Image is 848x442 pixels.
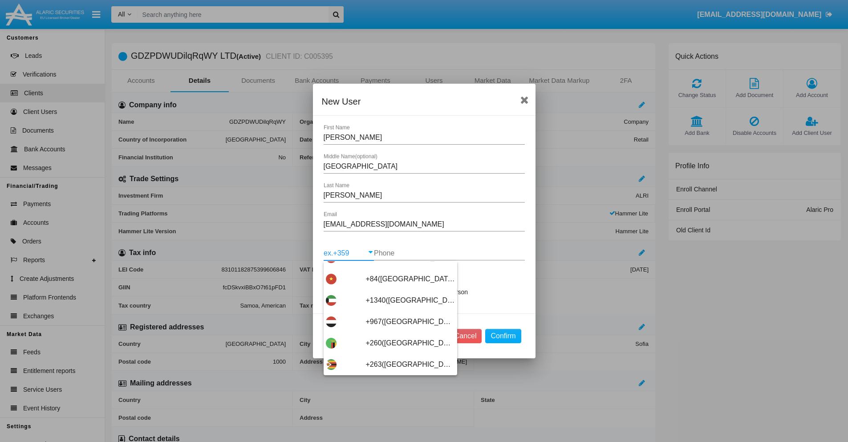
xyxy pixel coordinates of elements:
[366,268,455,290] span: +84([GEOGRAPHIC_DATA])
[366,354,455,375] span: +263([GEOGRAPHIC_DATA])
[322,94,527,109] div: New User
[366,311,455,333] span: +967([GEOGRAPHIC_DATA])
[366,290,455,311] span: +1340([GEOGRAPHIC_DATA], [GEOGRAPHIC_DATA])
[449,329,482,343] button: Cancel
[366,333,455,354] span: +260([GEOGRAPHIC_DATA])
[485,329,521,343] button: Confirm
